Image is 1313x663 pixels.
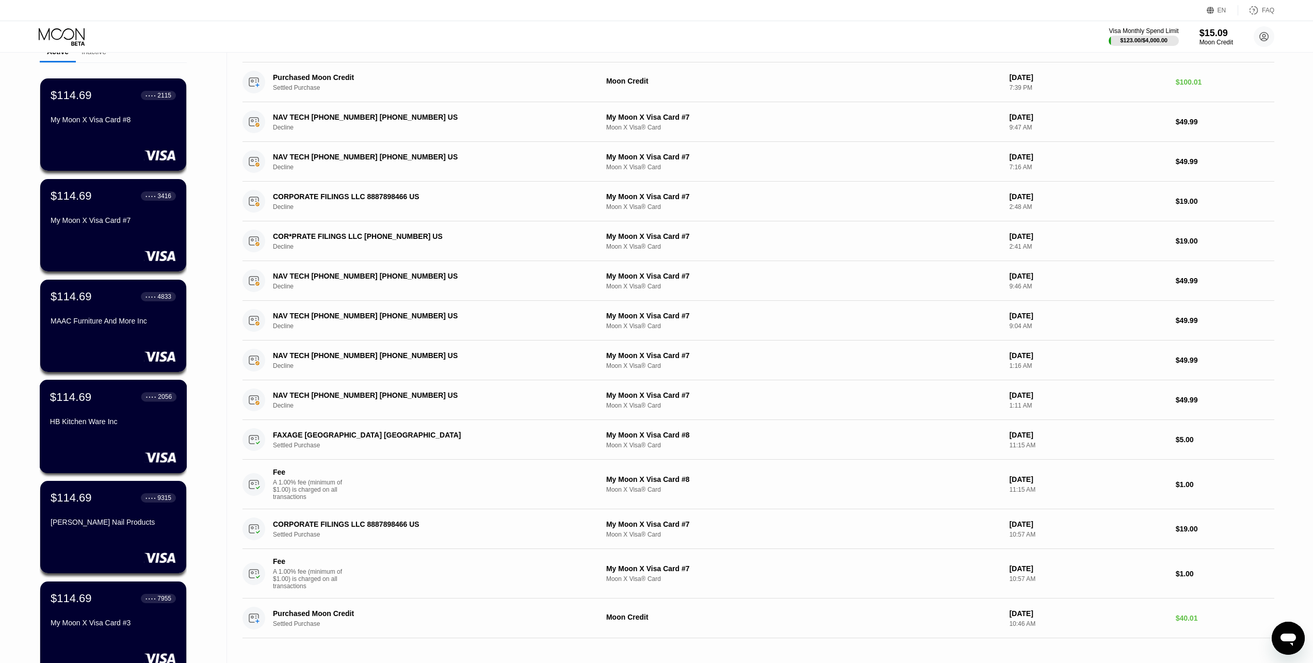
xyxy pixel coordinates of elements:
[51,491,92,505] div: $114.69
[242,420,1274,460] div: FAXAGE [GEOGRAPHIC_DATA] [GEOGRAPHIC_DATA]Settled PurchaseMy Moon X Visa Card #8Moon X Visa® Card...
[273,203,593,211] div: Decline
[1009,272,1167,280] div: [DATE]
[273,431,571,439] div: FAXAGE [GEOGRAPHIC_DATA] [GEOGRAPHIC_DATA]
[1009,351,1167,360] div: [DATE]
[40,481,186,573] div: $114.69● ● ● ●9315[PERSON_NAME] Nail Products
[1009,243,1167,250] div: 2:41 AM
[145,597,156,600] div: ● ● ● ●
[1009,322,1167,330] div: 9:04 AM
[242,509,1274,549] div: CORPORATE FILINGS LLC 8887898466 USSettled PurchaseMy Moon X Visa Card #7Moon X Visa® Card[DATE]1...
[1207,5,1238,15] div: EN
[606,362,1001,369] div: Moon X Visa® Card
[273,153,571,161] div: NAV TECH [PHONE_NUMBER] [PHONE_NUMBER] US
[1009,124,1167,131] div: 9:47 AM
[606,391,1001,399] div: My Moon X Visa Card #7
[606,312,1001,320] div: My Moon X Visa Card #7
[1009,431,1167,439] div: [DATE]
[1009,283,1167,290] div: 9:46 AM
[1009,192,1167,201] div: [DATE]
[50,390,91,403] div: $114.69
[606,77,1001,85] div: Moon Credit
[51,89,92,102] div: $114.69
[606,272,1001,280] div: My Moon X Visa Card #7
[606,164,1001,171] div: Moon X Visa® Card
[273,402,593,409] div: Decline
[1272,622,1305,655] iframe: Button to launch messaging window
[273,557,345,565] div: Fee
[1176,614,1274,622] div: $40.01
[145,295,156,298] div: ● ● ● ●
[1176,570,1274,578] div: $1.00
[606,283,1001,290] div: Moon X Visa® Card
[1176,197,1274,205] div: $19.00
[606,613,1001,621] div: Moon Credit
[273,192,571,201] div: CORPORATE FILINGS LLC 8887898466 US
[273,468,345,476] div: Fee
[1176,525,1274,533] div: $19.00
[273,568,350,590] div: A 1.00% fee (minimum of $1.00) is charged on all transactions
[51,216,176,224] div: My Moon X Visa Card #7
[273,520,571,528] div: CORPORATE FILINGS LLC 8887898466 US
[157,595,171,602] div: 7955
[606,113,1001,121] div: My Moon X Visa Card #7
[606,442,1001,449] div: Moon X Visa® Card
[606,531,1001,538] div: Moon X Visa® Card
[1009,362,1167,369] div: 1:16 AM
[1009,232,1167,240] div: [DATE]
[273,84,593,91] div: Settled Purchase
[1176,316,1274,325] div: $49.99
[273,531,593,538] div: Settled Purchase
[1176,435,1274,444] div: $5.00
[1176,356,1274,364] div: $49.99
[1199,28,1233,46] div: $15.09Moon Credit
[1009,113,1167,121] div: [DATE]
[145,496,156,499] div: ● ● ● ●
[273,351,571,360] div: NAV TECH [PHONE_NUMBER] [PHONE_NUMBER] US
[242,261,1274,301] div: NAV TECH [PHONE_NUMBER] [PHONE_NUMBER] USDeclineMy Moon X Visa Card #7Moon X Visa® Card[DATE]9:46...
[606,486,1001,493] div: Moon X Visa® Card
[1176,237,1274,245] div: $19.00
[51,619,176,627] div: My Moon X Visa Card #3
[40,179,186,271] div: $114.69● ● ● ●3416My Moon X Visa Card #7
[606,520,1001,528] div: My Moon X Visa Card #7
[1009,84,1167,91] div: 7:39 PM
[606,564,1001,573] div: My Moon X Visa Card #7
[1009,609,1167,618] div: [DATE]
[242,341,1274,380] div: NAV TECH [PHONE_NUMBER] [PHONE_NUMBER] USDeclineMy Moon X Visa Card #7Moon X Visa® Card[DATE]1:16...
[606,192,1001,201] div: My Moon X Visa Card #7
[1199,28,1233,39] div: $15.09
[50,417,176,426] div: HB Kitchen Ware Inc
[606,322,1001,330] div: Moon X Visa® Card
[157,192,171,200] div: 3416
[273,73,571,82] div: Purchased Moon Credit
[1109,27,1178,35] div: Visa Monthly Spend Limit
[606,575,1001,583] div: Moon X Visa® Card
[1009,520,1167,528] div: [DATE]
[242,182,1274,221] div: CORPORATE FILINGS LLC 8887898466 USDeclineMy Moon X Visa Card #7Moon X Visa® Card[DATE]2:48 AM$19.00
[51,592,92,605] div: $114.69
[273,124,593,131] div: Decline
[1176,78,1274,86] div: $100.01
[1009,475,1167,483] div: [DATE]
[273,312,571,320] div: NAV TECH [PHONE_NUMBER] [PHONE_NUMBER] US
[273,283,593,290] div: Decline
[273,232,571,240] div: COR*PRATE FILINGS LLC [PHONE_NUMBER] US
[273,362,593,369] div: Decline
[1109,27,1178,46] div: Visa Monthly Spend Limit$123.00/$4,000.00
[606,431,1001,439] div: My Moon X Visa Card #8
[606,402,1001,409] div: Moon X Visa® Card
[51,116,176,124] div: My Moon X Visa Card #8
[273,322,593,330] div: Decline
[606,203,1001,211] div: Moon X Visa® Card
[273,620,593,627] div: Settled Purchase
[1176,118,1274,126] div: $49.99
[1009,153,1167,161] div: [DATE]
[51,518,176,526] div: [PERSON_NAME] Nail Products
[1009,391,1167,399] div: [DATE]
[273,609,571,618] div: Purchased Moon Credit
[242,549,1274,599] div: FeeA 1.00% fee (minimum of $1.00) is charged on all transactionsMy Moon X Visa Card #7Moon X Visa...
[242,142,1274,182] div: NAV TECH [PHONE_NUMBER] [PHONE_NUMBER] USDeclineMy Moon X Visa Card #7Moon X Visa® Card[DATE]7:16...
[273,243,593,250] div: Decline
[157,494,171,502] div: 9315
[273,164,593,171] div: Decline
